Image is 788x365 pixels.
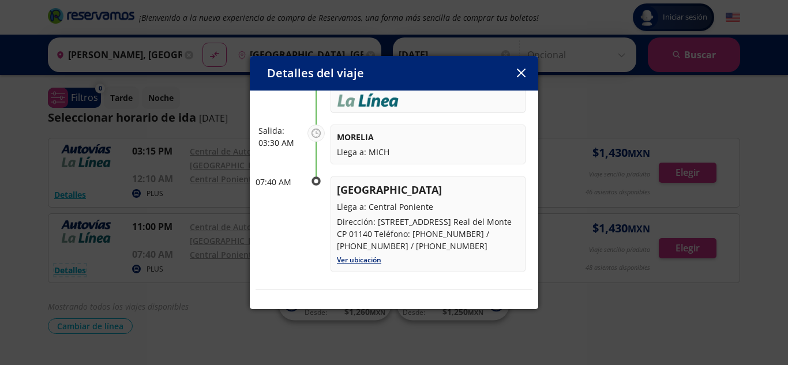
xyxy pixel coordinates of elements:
[256,176,302,188] p: 07:40 AM
[267,65,364,82] p: Detalles del viaje
[337,255,381,265] a: Ver ubicación
[337,146,519,158] p: Llega a: MICH
[337,216,519,252] p: Dirección: [STREET_ADDRESS] Real del Monte CP 01140 Teléfono: [PHONE_NUMBER] / [PHONE_NUMBER] / [...
[258,125,302,137] p: Salida:
[258,137,302,149] p: 03:30 AM
[337,182,519,198] p: [GEOGRAPHIC_DATA]
[337,131,519,143] p: MORELIA
[337,78,399,107] img: Logo_Autovias_LaLinea_VERT.png
[256,307,532,321] p: Amenidades y servicios
[337,201,519,213] p: Llega a: Central Poniente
